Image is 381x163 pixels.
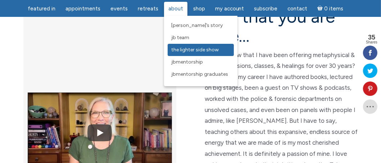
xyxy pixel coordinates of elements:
[168,68,234,80] a: JBMentorship Graduates
[215,5,244,12] span: My Account
[168,32,234,44] a: JB Team
[110,5,128,12] span: Events
[171,34,189,41] span: JB Team
[250,2,282,16] a: Subscribe
[171,47,219,53] span: The Lighter Side Show
[23,2,60,16] a: featured in
[324,6,343,11] span: 0 items
[288,5,308,12] span: Contact
[168,56,234,68] a: JBMentorship
[65,5,100,12] span: Appointments
[313,1,348,16] a: Cart0 items
[254,5,278,12] span: Subscribe
[133,2,163,16] a: Retreats
[168,19,234,32] a: [PERSON_NAME]’s Story
[171,22,223,28] span: [PERSON_NAME]’s Story
[28,5,55,12] span: featured in
[106,2,132,16] a: Events
[366,41,377,44] span: Shares
[211,2,249,16] a: My Account
[171,71,228,77] span: JBMentorship Graduates
[189,2,209,16] a: Shop
[138,5,158,12] span: Retreats
[61,2,105,16] a: Appointments
[366,34,377,41] span: 35
[193,5,205,12] span: Shop
[164,2,187,16] a: About
[171,59,203,65] span: JBMentorship
[168,44,234,56] a: The Lighter Side Show
[168,5,183,12] span: About
[284,2,312,16] a: Contact
[205,7,358,45] h2: now that you are here…
[318,5,325,12] i: Cart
